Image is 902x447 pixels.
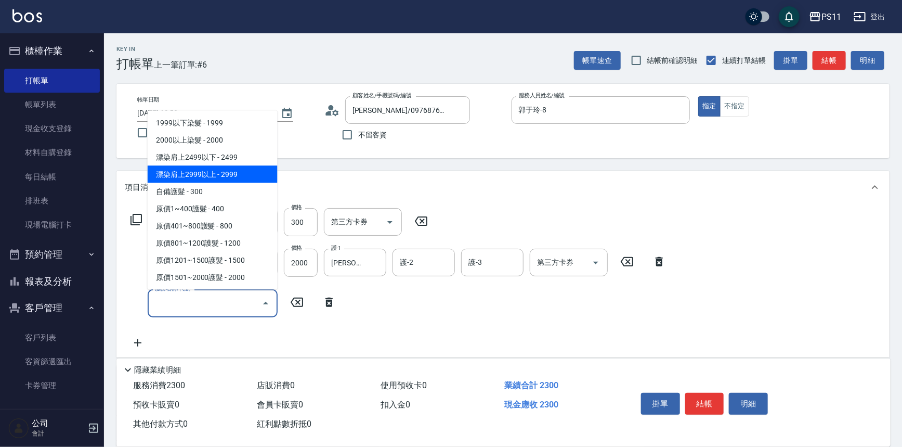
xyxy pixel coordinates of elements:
[148,269,278,286] span: 原價1501~2000護髮 - 2000
[352,92,412,99] label: 顧客姓名/手機號碼/編號
[148,286,278,303] span: 拆/接 髮片(會員價) - 1000
[257,295,274,312] button: Close
[257,400,303,410] span: 會員卡販賣 0
[32,418,85,429] h5: 公司
[133,419,188,429] span: 其他付款方式 0
[32,429,85,438] p: 會計
[12,9,42,22] img: Logo
[148,183,278,200] span: 自備護髮 - 300
[4,141,100,164] a: 材料自購登錄
[647,55,698,66] span: 結帳前確認明細
[148,114,278,132] span: 1999以下染髮 - 1999
[116,57,154,71] h3: 打帳單
[134,365,181,376] p: 隱藏業績明細
[137,96,159,104] label: 帳單日期
[148,200,278,218] span: 原價1~400護髮 - 400
[574,51,621,70] button: 帳單速查
[291,244,302,252] label: 價格
[4,165,100,189] a: 每日結帳
[257,380,295,390] span: 店販消費 0
[4,374,100,398] a: 卡券管理
[133,380,185,390] span: 服務消費 2300
[381,380,427,390] span: 使用預收卡 0
[4,241,100,268] button: 預約管理
[685,393,724,415] button: 結帳
[504,400,558,410] span: 現金應收 2300
[813,51,846,70] button: 結帳
[125,182,156,193] p: 項目消費
[257,419,311,429] span: 紅利點數折抵 0
[133,400,179,410] span: 預收卡販賣 0
[148,149,278,166] span: 漂染肩上2499以下 - 2499
[154,58,207,71] span: 上一筆訂單:#6
[4,213,100,237] a: 現場電腦打卡
[8,418,29,439] img: Person
[805,6,845,28] button: PS11
[587,254,604,271] button: Open
[519,92,565,99] label: 服務人員姓名/編號
[641,393,680,415] button: 掛單
[4,189,100,213] a: 排班表
[4,295,100,322] button: 客戶管理
[4,268,100,295] button: 報表及分析
[137,105,270,122] input: YYYY/MM/DD hh:mm
[381,400,410,410] span: 扣入金 0
[849,7,890,27] button: 登出
[4,326,100,350] a: 客戶列表
[4,402,100,429] button: 行銷工具
[116,171,890,204] div: 項目消費
[148,132,278,149] span: 2000以上染髮 - 2000
[729,393,768,415] button: 明細
[148,166,278,183] span: 漂染肩上2999以上 - 2999
[4,117,100,141] a: 現金收支登錄
[722,55,766,66] span: 連續打單結帳
[4,69,100,93] a: 打帳單
[821,10,841,23] div: PS11
[4,350,100,374] a: 客資篩選匯出
[698,96,721,117] button: 指定
[779,6,800,27] button: save
[148,235,278,252] span: 原價801~1200護髮 - 1200
[851,51,884,70] button: 明細
[331,244,341,252] label: 護-1
[4,93,100,117] a: 帳單列表
[720,96,749,117] button: 不指定
[358,130,387,141] span: 不留客資
[116,46,154,53] h2: Key In
[148,252,278,269] span: 原價1201~1500護髮 - 1500
[774,51,807,70] button: 掛單
[4,37,100,65] button: 櫃檯作業
[504,380,558,390] span: 業績合計 2300
[274,101,299,126] button: Choose date, selected date is 2025-10-07
[291,203,302,211] label: 價格
[148,218,278,235] span: 原價401~800護髮 - 800
[382,214,398,231] button: Open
